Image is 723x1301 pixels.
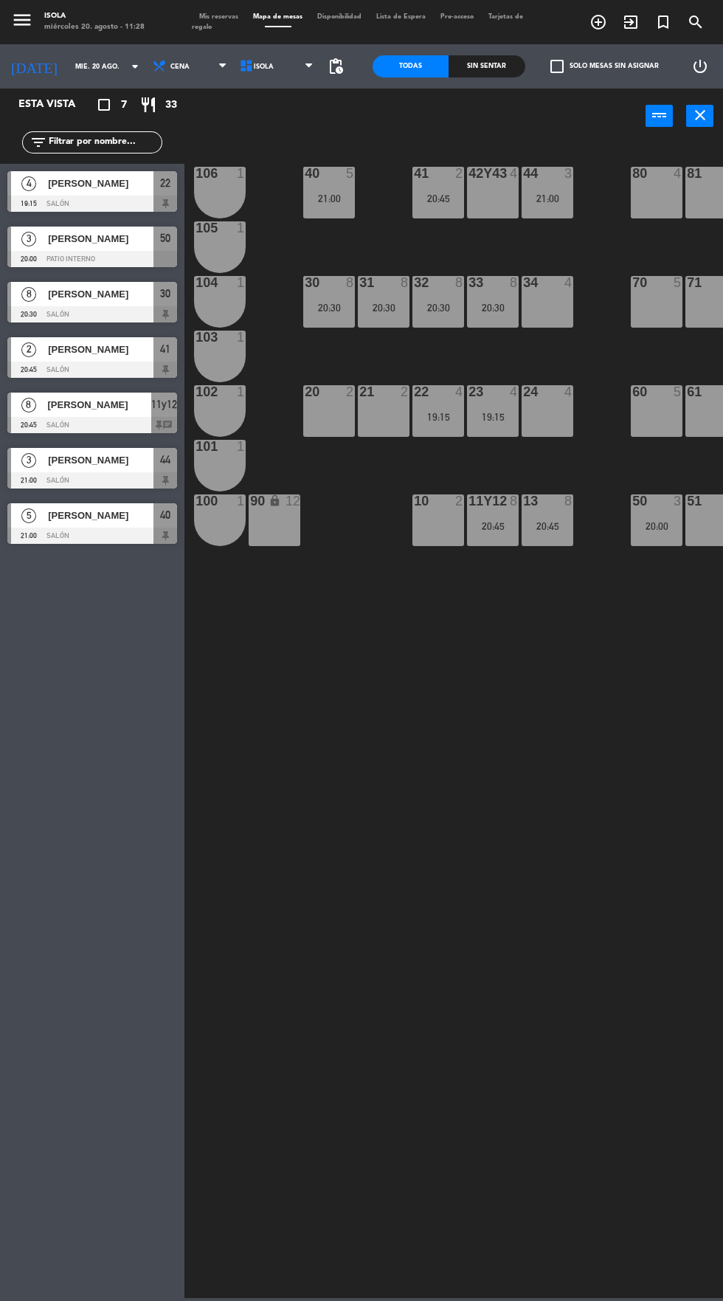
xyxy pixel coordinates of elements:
div: 32 [414,276,415,289]
span: Isola [254,63,274,71]
div: 2 [455,494,464,508]
div: 21:00 [522,193,573,204]
div: 20:30 [467,303,519,313]
span: 50 [160,230,170,247]
div: 22 [414,385,415,398]
div: 1 [237,440,246,453]
span: check_box_outline_blank [550,60,564,73]
div: 4 [674,167,682,180]
div: 40 [305,167,305,180]
button: power_input [646,105,673,127]
span: 5 [21,508,36,523]
div: 4 [564,385,573,398]
div: 19:15 [412,412,464,422]
span: 2 [21,342,36,357]
div: Isola [44,11,145,22]
div: 1 [237,331,246,344]
span: Pre-acceso [433,13,481,20]
span: [PERSON_NAME] [48,176,153,191]
span: 22 [160,174,170,192]
span: 44 [160,451,170,469]
button: close [686,105,713,127]
span: Mis reservas [192,13,246,20]
span: 30 [160,285,170,303]
div: 44 [523,167,524,180]
div: 4 [510,167,519,180]
span: [PERSON_NAME] [48,286,153,302]
div: 2 [346,385,355,398]
div: 41 [414,167,415,180]
span: Cena [170,63,190,71]
i: power_settings_new [691,58,709,75]
span: pending_actions [327,58,345,75]
div: 8 [455,276,464,289]
div: 8 [564,494,573,508]
div: miércoles 20. agosto - 11:28 [44,22,145,33]
div: 1 [237,276,246,289]
div: 71 [687,276,688,289]
div: 20:30 [358,303,409,313]
span: 33 [165,97,177,114]
div: 30 [305,276,305,289]
div: 10 [414,494,415,508]
div: 1 [237,494,246,508]
div: 8 [346,276,355,289]
i: add_circle_outline [589,13,607,31]
div: 5 [346,167,355,180]
i: crop_square [95,96,113,114]
div: 20:45 [467,521,519,531]
div: 21:00 [303,193,355,204]
span: [PERSON_NAME] [48,397,152,413]
div: Esta vista [7,96,106,114]
span: 3 [21,232,36,246]
span: 8 [21,287,36,302]
span: 7 [121,97,127,114]
i: exit_to_app [622,13,640,31]
span: [PERSON_NAME] [48,342,153,357]
div: 4 [564,276,573,289]
div: 21 [359,385,360,398]
div: 20:45 [522,521,573,531]
div: 4 [455,385,464,398]
div: 8 [510,276,519,289]
span: 3 [21,453,36,468]
div: 13 [523,494,524,508]
div: 81 [687,167,688,180]
span: [PERSON_NAME] [48,231,153,246]
i: lock [269,494,281,507]
span: [PERSON_NAME] [48,508,153,523]
div: 1 [237,385,246,398]
span: 41 [160,340,170,358]
div: 20 [305,385,305,398]
div: 20:30 [412,303,464,313]
div: 20:45 [412,193,464,204]
div: 20:00 [631,521,682,531]
span: Mapa de mesas [246,13,310,20]
button: menu [11,9,33,35]
div: Todas [373,55,449,77]
span: 4 [21,176,36,191]
div: 8 [401,276,409,289]
div: 31 [359,276,360,289]
div: 61 [687,385,688,398]
div: 2 [401,385,409,398]
div: 3 [674,494,682,508]
div: 12 [286,494,300,508]
span: 8 [21,398,36,413]
span: 11y12 [151,396,177,413]
i: close [691,106,709,124]
label: Solo mesas sin asignar [550,60,659,73]
div: 34 [523,276,524,289]
i: turned_in_not [654,13,672,31]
